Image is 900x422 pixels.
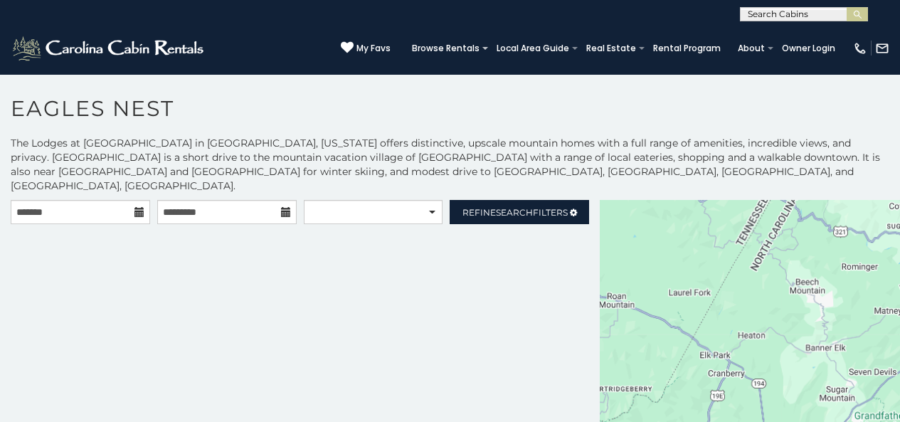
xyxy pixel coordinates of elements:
[462,207,568,218] span: Refine Filters
[646,38,728,58] a: Rental Program
[341,41,391,56] a: My Favs
[450,200,589,224] a: RefineSearchFilters
[775,38,842,58] a: Owner Login
[489,38,576,58] a: Local Area Guide
[356,42,391,55] span: My Favs
[496,207,533,218] span: Search
[875,41,889,56] img: mail-regular-white.png
[11,34,208,63] img: White-1-2.png
[731,38,772,58] a: About
[405,38,487,58] a: Browse Rentals
[579,38,643,58] a: Real Estate
[853,41,867,56] img: phone-regular-white.png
